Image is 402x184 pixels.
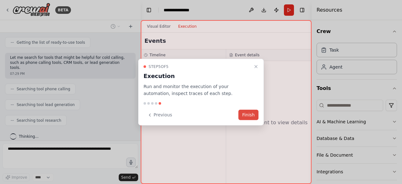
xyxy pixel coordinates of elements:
h3: Execution [144,71,251,80]
button: Finish [238,110,258,120]
button: Hide left sidebar [144,6,153,14]
span: Step 5 of 5 [149,64,169,69]
button: Previous [144,110,176,120]
button: Close walkthrough [252,63,260,70]
p: Run and monitor the execution of your automation, inspect traces of each step. [144,83,251,97]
